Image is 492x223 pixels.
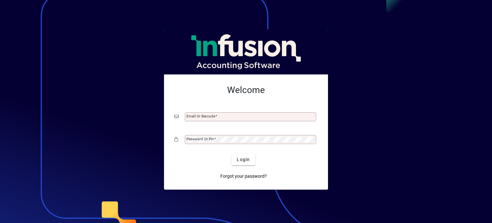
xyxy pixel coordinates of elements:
[232,154,255,165] button: Login
[218,170,269,182] a: Forgot your password?
[174,85,318,96] h2: Welcome
[237,156,250,163] span: Login
[220,173,267,180] span: Forgot your password?
[186,114,215,118] mat-label: Email or Barcode
[186,137,214,141] mat-label: Password or Pin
